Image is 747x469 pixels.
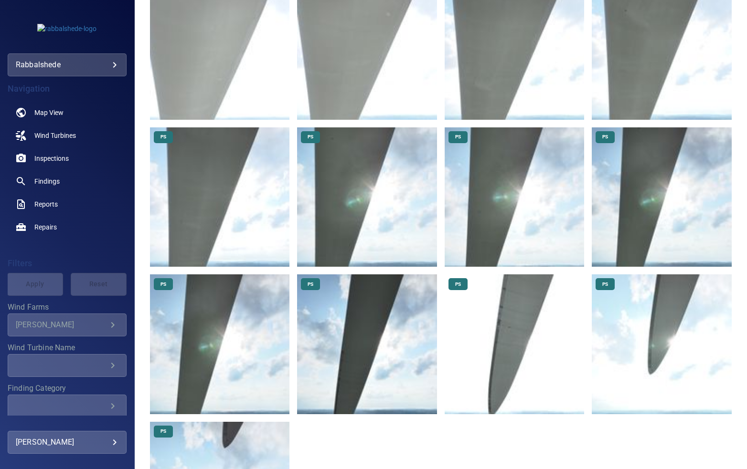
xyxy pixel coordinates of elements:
a: inspections noActive [8,147,127,170]
span: PS [449,281,467,288]
img: rabbalshede-logo [37,24,96,33]
span: PS [155,281,172,288]
span: Wind Turbines [34,131,76,140]
label: Wind Turbine Name [8,344,127,352]
h4: Navigation [8,84,127,94]
span: PS [155,134,172,140]
label: Wind Farms [8,303,127,311]
div: Finding Category [8,395,127,417]
a: findings noActive [8,170,127,193]
a: reports noActive [8,193,127,216]
a: map noActive [8,101,127,124]
a: windturbines noActive [8,124,127,147]
span: PS [302,281,319,288]
div: rabbalshede [8,53,127,76]
a: repairs noActive [8,216,127,239]
span: Repairs [34,222,57,232]
span: PS [302,134,319,140]
span: PS [597,134,614,140]
h4: Filters [8,259,127,268]
div: [PERSON_NAME] [16,435,118,450]
span: PS [449,134,467,140]
span: Map View [34,108,64,117]
div: Wind Turbine Name [8,354,127,377]
span: Reports [34,199,58,209]
div: rabbalshede [16,57,118,73]
div: [PERSON_NAME] [16,320,107,329]
div: Wind Farms [8,313,127,336]
span: PS [155,428,172,435]
span: Findings [34,177,60,186]
span: PS [597,281,614,288]
span: Inspections [34,154,69,163]
label: Finding Category [8,385,127,392]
